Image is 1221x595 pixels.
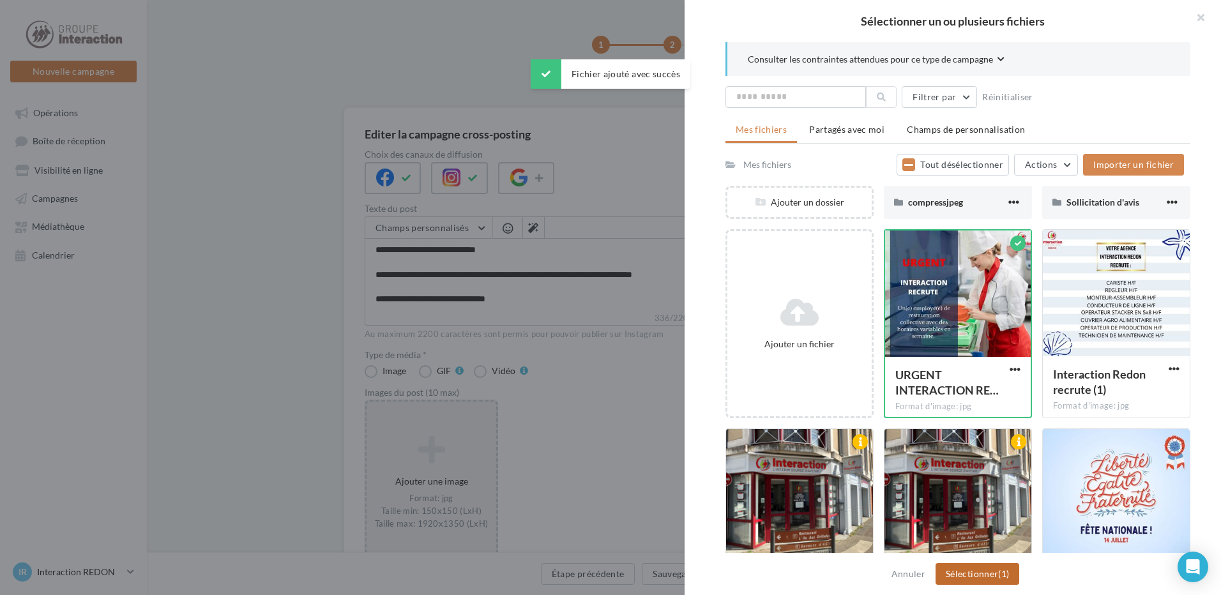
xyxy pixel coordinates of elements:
span: Mes fichiers [736,124,787,135]
button: Sélectionner(1) [936,563,1019,585]
button: Réinitialiser [977,89,1038,105]
button: Filtrer par [902,86,977,108]
div: Mes fichiers [743,158,791,171]
span: Importer un fichier [1093,159,1174,170]
span: Sollicitation d'avis [1066,197,1139,207]
span: URGENT INTERACTION RECRUTE Un(e) opérateur de production Horaires en 2x8 ou en équipe fixe [895,368,999,397]
div: Ajouter un dossier [727,196,872,209]
button: Tout désélectionner [897,154,1009,176]
span: Actions [1025,159,1057,170]
button: Annuler [886,566,930,582]
button: Actions [1014,154,1078,176]
h2: Sélectionner un ou plusieurs fichiers [705,15,1201,27]
button: Consulter les contraintes attendues pour ce type de campagne [748,52,1005,68]
span: Consulter les contraintes attendues pour ce type de campagne [748,53,993,66]
span: Partagés avec moi [809,124,884,135]
span: (1) [998,568,1009,579]
div: Ajouter un fichier [732,338,867,350]
div: Format d'image: jpg [895,401,1020,412]
div: Fichier ajouté avec succès [531,59,690,89]
span: compressjpeg [908,197,963,207]
button: Importer un fichier [1083,154,1184,176]
div: Open Intercom Messenger [1178,552,1208,582]
span: Interaction Redon recrute (1) [1053,367,1146,396]
span: Champs de personnalisation [907,124,1025,135]
div: Format d'image: jpg [1053,400,1179,412]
